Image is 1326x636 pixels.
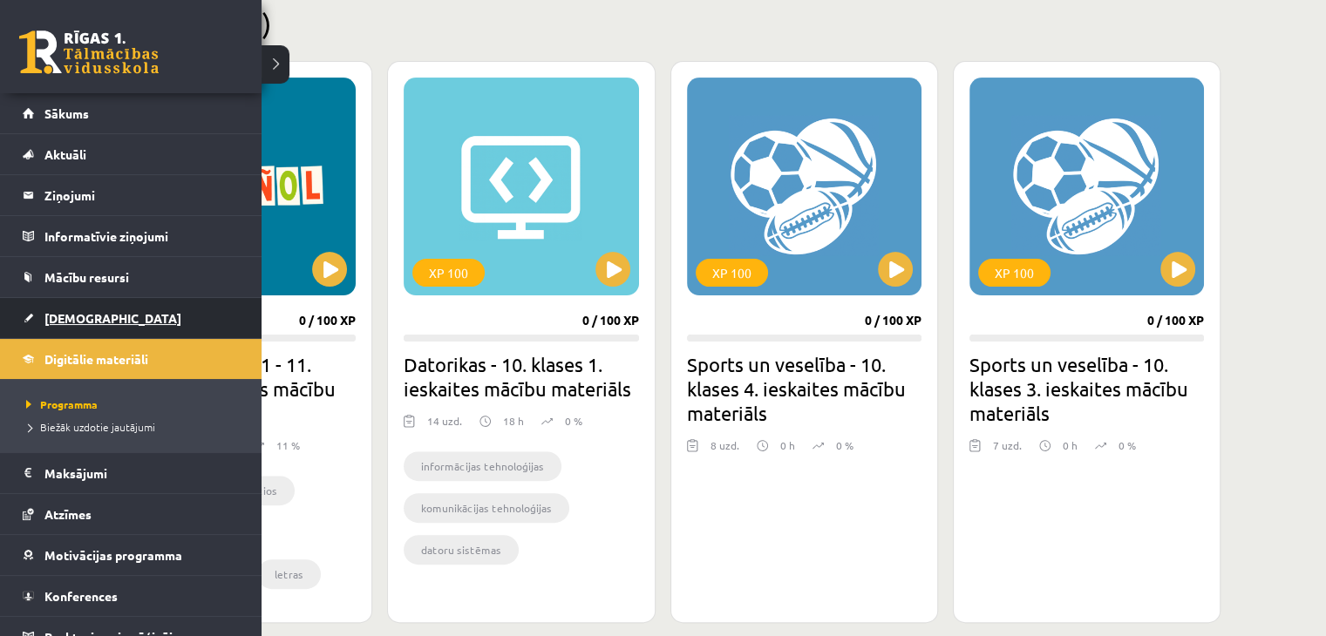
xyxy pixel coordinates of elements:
[404,352,638,401] h2: Datorikas - 10. klases 1. ieskaites mācību materiāls
[44,269,129,285] span: Mācību resursi
[1063,437,1078,453] p: 0 h
[44,175,240,215] legend: Ziņojumi
[993,437,1022,463] div: 7 uzd.
[257,559,321,589] li: letras
[711,437,739,463] div: 8 uzd.
[22,397,98,411] span: Programma
[44,588,118,604] span: Konferences
[23,175,240,215] a: Ziņojumi
[969,352,1204,425] h2: Sports un veselība - 10. klases 3. ieskaites mācību materiāls
[276,437,300,453] p: 11 %
[22,396,244,412] a: Programma
[23,93,240,133] a: Sākums
[23,535,240,575] a: Motivācijas programma
[23,339,240,379] a: Digitālie materiāli
[23,576,240,616] a: Konferences
[404,535,519,565] li: datoru sistēmas
[19,30,159,74] a: Rīgas 1. Tālmācības vidusskola
[565,413,582,429] p: 0 %
[22,419,244,435] a: Biežāk uzdotie jautājumi
[23,216,240,256] a: Informatīvie ziņojumi
[44,146,86,162] span: Aktuāli
[836,437,853,453] p: 0 %
[404,451,561,481] li: informācijas tehnoloģijas
[427,413,462,439] div: 14 uzd.
[23,134,240,174] a: Aktuāli
[105,6,1221,40] h2: Pieejamie (9)
[23,453,240,493] a: Maksājumi
[23,494,240,534] a: Atzīmes
[44,453,240,493] legend: Maksājumi
[44,351,148,367] span: Digitālie materiāli
[978,259,1051,287] div: XP 100
[404,493,569,523] li: komunikācijas tehnoloģijas
[696,259,768,287] div: XP 100
[23,298,240,338] a: [DEMOGRAPHIC_DATA]
[44,216,240,256] legend: Informatīvie ziņojumi
[23,257,240,297] a: Mācību resursi
[44,105,89,121] span: Sākums
[44,310,181,326] span: [DEMOGRAPHIC_DATA]
[503,413,524,429] p: 18 h
[687,352,921,425] h2: Sports un veselība - 10. klases 4. ieskaites mācību materiāls
[44,547,182,563] span: Motivācijas programma
[412,259,485,287] div: XP 100
[780,437,795,453] p: 0 h
[1119,437,1136,453] p: 0 %
[44,506,92,522] span: Atzīmes
[22,420,155,434] span: Biežāk uzdotie jautājumi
